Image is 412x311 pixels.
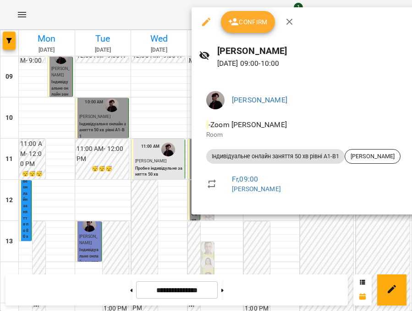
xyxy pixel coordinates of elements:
[345,152,400,161] span: [PERSON_NAME]
[206,152,345,161] span: Індивідуальне онлайн заняття 50 хв рівні А1-В1
[232,185,281,193] a: [PERSON_NAME]
[232,175,258,183] a: Fr , 09:00
[232,96,287,104] a: [PERSON_NAME]
[217,44,408,58] h6: [PERSON_NAME]
[228,16,268,27] span: Confirm
[206,91,225,109] img: 7d603b6c0277b58a862e2388d03b3a1c.jpg
[206,130,401,139] p: Room
[221,11,275,33] button: Confirm
[345,149,401,164] div: [PERSON_NAME]
[217,58,408,69] p: [DATE] 09:00 - 10:00
[206,120,289,129] span: - Zoom [PERSON_NAME]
